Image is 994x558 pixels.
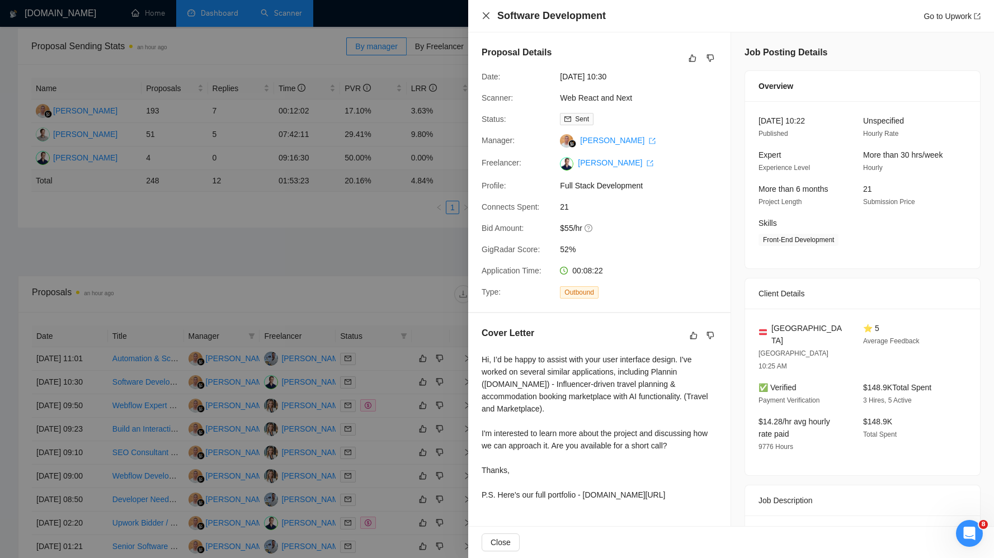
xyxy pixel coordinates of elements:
span: Submission Price [863,198,915,206]
img: 🇦🇹 [759,328,767,336]
h5: Proposal Details [482,46,552,59]
span: Unspecified [863,116,904,125]
span: 8 [979,520,988,529]
span: Hourly [863,164,883,172]
span: Average Feedback [863,337,920,345]
span: Hourly Rate [863,130,898,138]
span: Date: [482,72,500,81]
span: 00:08:22 [572,266,603,275]
a: Go to Upworkexport [924,12,981,21]
span: Close [491,536,511,548]
span: [GEOGRAPHIC_DATA] [771,322,845,347]
span: Outbound [560,286,599,299]
span: Scanner: [482,93,513,102]
span: dislike [706,331,714,340]
span: like [689,54,696,63]
span: [DATE] 10:22 [759,116,805,125]
div: Hi, I’d be happy to assist with your user interface design. I've worked on several similar applic... [482,353,717,501]
button: like [686,51,699,65]
span: Project Length [759,198,802,206]
span: $14.28/hr avg hourly rate paid [759,417,830,438]
h5: Job Posting Details [745,46,827,59]
span: Application Time: [482,266,541,275]
span: 52% [560,243,728,256]
span: 21 [863,185,872,193]
span: $148.9K [863,417,892,426]
span: $148.9K Total Spent [863,383,931,392]
span: More than 6 months [759,185,828,193]
span: mail [564,116,571,122]
span: 21 [560,201,728,213]
span: Expert [759,150,781,159]
span: Profile: [482,181,506,190]
span: ✅ Verified [759,383,797,392]
span: [DATE] 10:30 [560,70,728,83]
button: dislike [704,51,717,65]
button: like [687,329,700,342]
span: Status: [482,115,506,124]
span: 3 Hires, 5 Active [863,396,912,404]
span: like [690,331,698,340]
div: Job Description [759,485,967,516]
span: Type: [482,287,501,296]
iframe: Intercom live chat [956,520,983,547]
span: [GEOGRAPHIC_DATA] 10:25 AM [759,349,828,370]
span: Sent [575,115,589,123]
a: [PERSON_NAME] export [578,158,653,167]
span: Front-End Development [759,234,838,246]
span: Overview [759,80,793,92]
span: Full Stack Development [560,179,728,192]
span: Experience Level [759,164,810,172]
a: [PERSON_NAME] export [580,136,656,145]
a: Web React and Next [560,93,632,102]
span: Bid Amount: [482,224,524,233]
span: More than 30 hrs/week [863,150,943,159]
span: Manager: [482,136,515,145]
span: GigRadar Score: [482,245,540,254]
h4: Software Development [497,9,606,23]
span: Published [759,130,788,138]
span: Connects Spent: [482,202,540,211]
span: Skills [759,219,777,228]
button: dislike [704,329,717,342]
span: 9776 Hours [759,443,793,451]
span: clock-circle [560,267,568,275]
h5: Cover Letter [482,327,534,340]
span: Freelancer: [482,158,521,167]
span: export [647,160,653,167]
button: Close [482,533,520,551]
span: Payment Verification [759,396,819,404]
span: close [482,11,491,20]
span: export [974,13,981,20]
span: ⭐ 5 [863,324,879,333]
img: gigradar-bm.png [568,140,576,148]
img: c1j27oS9fmfKPeS7Q5jflJX_arFTDMkwW-V-NzSYT3T8GG-PxuHr0aC4406Y-beAsu [560,157,573,171]
span: Total Spent [863,431,897,438]
span: $55/hr [560,222,728,234]
span: question-circle [585,224,593,233]
div: Client Details [759,278,967,309]
button: Close [482,11,491,21]
span: dislike [706,54,714,63]
span: export [649,138,656,144]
